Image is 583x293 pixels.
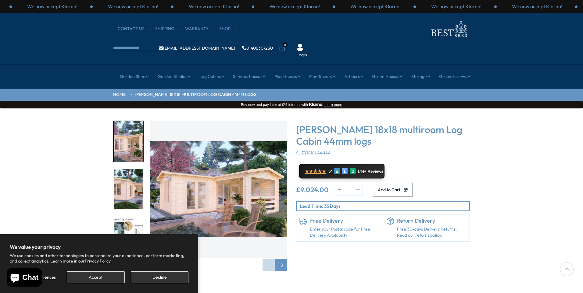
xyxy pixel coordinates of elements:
[113,92,126,98] a: HOME
[85,258,112,264] a: Privacy Policy.
[309,69,336,84] a: Play Towers
[114,217,143,257] img: Premiumqualitydoors_3_f0c32a75-f7e9-4cfe-976d-db3d5c21df21_200x200.jpg
[373,183,413,196] button: Add to Cart
[305,168,326,174] span: ★★★★★
[113,216,144,258] div: 3 / 7
[118,26,151,32] a: CONTACT US
[335,3,416,10] div: 1 / 3
[114,169,143,210] img: Suzy3_2x6-2_5S31896-2_64732b6d-1a30-4d9b-a8b3-4f3a95d206a5_200x200.jpg
[270,3,320,10] p: We now accept Klarna!
[299,164,384,178] a: ★★★★★ 5* G E R 144+ Reviews
[263,259,275,271] div: Previous slide
[233,69,266,84] a: Summerhouses
[275,259,287,271] div: Next slide
[334,168,340,174] div: G
[431,3,481,10] p: We now accept Klarna!
[296,124,470,147] h3: [PERSON_NAME] 18x18 multiroom Log Cabin 44mm logs
[242,46,273,50] a: 01406307230
[113,121,144,162] div: 1 / 7
[512,3,562,10] p: We now accept Klarna!
[296,44,304,51] img: User Icon
[173,3,254,10] div: 2 / 3
[254,3,335,10] div: 3 / 3
[93,3,173,10] div: 1 / 3
[27,3,77,10] p: We now accept Klarna!
[155,26,181,32] a: Shipping
[397,226,467,238] p: Free 30-days Delivery Returns, Read our returns policy.
[219,26,237,32] a: Shop
[300,203,469,209] p: Lead Time: 35 Days
[416,3,497,10] div: 2 / 3
[378,188,400,192] span: Add to Cart
[350,168,356,174] div: R
[279,45,285,51] a: 0
[114,121,143,162] img: Suzy3_2x6-2_5S31896-1_f0f3b787-e36b-4efa-959a-148785adcb0b_200x200.jpg
[344,69,363,84] a: Arbours
[120,69,149,84] a: Garden Shed
[296,150,331,156] span: SUZY1818L44-1AA
[5,268,44,288] inbox-online-store-chat: Shopify online store chat
[108,3,158,10] p: We now accept Klarna!
[150,121,287,271] div: 1 / 7
[296,52,307,58] a: Login
[159,46,235,50] a: [EMAIL_ADDRESS][DOMAIN_NAME]
[372,69,403,84] a: Green Houses
[113,168,144,210] div: 2 / 7
[296,186,329,193] ins: £9,024.00
[67,271,124,283] button: Accept
[158,69,191,84] a: Garden Studios
[397,217,467,224] h6: Return Delivery
[135,92,256,98] a: [PERSON_NAME] 18x18 multiroom Log Cabin 44mm logs
[411,69,431,84] a: Storage
[12,3,93,10] div: 3 / 3
[310,217,380,224] h6: Free Delivery
[439,69,471,84] a: Groundscrews
[497,3,578,10] div: 3 / 3
[342,168,348,174] div: E
[368,169,384,174] span: Reviews
[10,253,188,264] p: We use cookies and other technologies to personalize your experience, perform marketing, and coll...
[282,42,288,48] span: 0
[357,169,366,174] span: 144+
[189,3,239,10] p: We now accept Klarna!
[185,26,215,32] a: Warranty
[350,3,401,10] p: We now accept Klarna!
[131,271,188,283] button: Decline
[10,244,188,250] h2: We value your privacy
[274,69,301,84] a: Play Houses
[199,69,224,84] a: Log Cabins
[427,19,470,39] img: logo
[150,121,287,258] img: Shire Suzy 18x18 multiroom Log Cabin 44mm logs - Best Shed
[310,226,380,238] a: Enter your Postal code for Free Delivery Availability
